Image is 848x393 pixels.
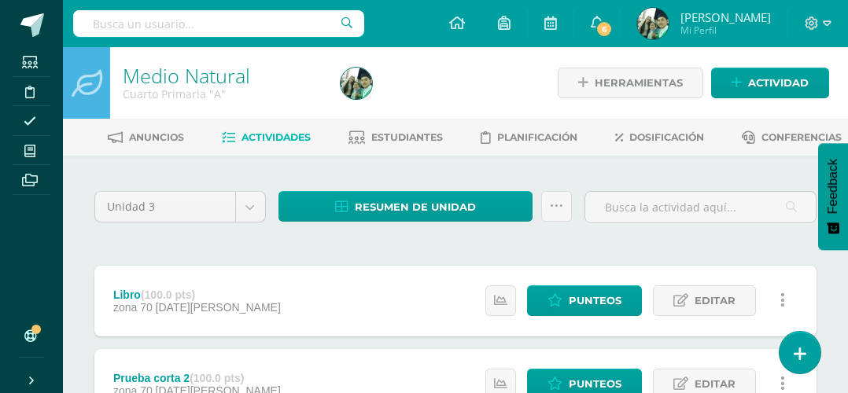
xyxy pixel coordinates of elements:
a: Anuncios [108,125,184,150]
span: Unidad 3 [107,192,223,222]
span: Editar [695,286,736,315]
img: 636c08a088cb3a3e8b557639fb6bb726.png [637,8,669,39]
a: Resumen de unidad [278,191,533,222]
span: Actividad [748,68,809,97]
a: Actividad [711,68,829,98]
span: Feedback [826,159,840,214]
button: Feedback - Mostrar encuesta [818,143,848,250]
span: Conferencias [761,131,842,143]
span: [DATE][PERSON_NAME] [156,301,281,314]
span: [PERSON_NAME] [680,9,771,25]
a: Unidad 3 [95,192,265,222]
a: Dosificación [615,125,704,150]
span: 6 [595,20,612,38]
div: Cuarto Primaria 'A' [123,86,322,101]
span: Actividades [241,131,311,143]
a: Estudiantes [348,125,443,150]
span: Dosificación [629,131,704,143]
input: Busca un usuario... [73,10,363,37]
a: Planificación [481,125,577,150]
span: Estudiantes [371,131,443,143]
span: Resumen de unidad [355,193,476,222]
a: Actividades [222,125,311,150]
a: Punteos [527,285,642,316]
span: Anuncios [129,131,184,143]
h1: Medio Natural [123,64,322,86]
div: Prueba corta 2 [113,372,281,384]
strong: (100.0 pts) [141,288,195,301]
a: Herramientas [558,68,703,98]
span: Punteos [569,286,621,315]
span: Herramientas [595,68,683,97]
span: zona 70 [113,301,153,314]
div: Libro [113,288,281,301]
a: Conferencias [742,125,842,150]
a: Medio Natural [123,62,250,89]
span: Mi Perfil [680,24,771,37]
strong: (100.0 pts) [190,372,244,384]
span: Planificación [497,131,577,143]
input: Busca la actividad aquí... [585,192,816,222]
img: 636c08a088cb3a3e8b557639fb6bb726.png [341,68,372,99]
